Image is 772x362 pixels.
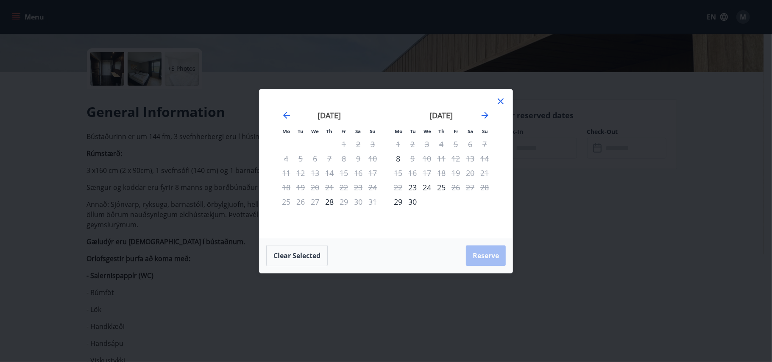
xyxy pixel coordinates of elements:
[266,245,328,266] button: Clear selected
[293,195,308,209] td: Not available. Tuesday, August 26, 2025
[311,128,319,134] small: We
[365,180,380,195] td: Not available. Sunday, August 24, 2025
[337,137,351,151] td: Not available. Friday, August 1, 2025
[279,151,293,166] td: Not available. Monday, August 4, 2025
[454,128,459,134] small: Fr
[391,180,405,195] td: Not available. Monday, September 22, 2025
[322,151,337,166] td: Not available. Thursday, August 7, 2025
[391,137,405,151] td: Not available. Monday, September 1, 2025
[322,166,337,180] td: Not available. Thursday, August 14, 2025
[337,151,351,166] td: Not available. Friday, August 8, 2025
[293,151,308,166] td: Not available. Tuesday, August 5, 2025
[434,151,449,166] td: Not available. Thursday, September 11, 2025
[279,180,293,195] td: Not available. Monday, August 18, 2025
[308,180,322,195] td: Not available. Wednesday, August 20, 2025
[365,137,380,151] td: Not available. Sunday, August 3, 2025
[449,180,463,195] td: Not available. Friday, September 26, 2025
[351,151,365,166] td: Not available. Saturday, August 9, 2025
[449,180,463,195] div: Only check out available
[405,151,420,166] div: Only check out available
[322,180,337,195] td: Not available. Thursday, August 21, 2025
[449,137,463,151] td: Not available. Friday, September 5, 2025
[420,166,434,180] td: Not available. Wednesday, September 17, 2025
[477,180,492,195] td: Not available. Sunday, September 28, 2025
[482,128,488,134] small: Su
[391,166,405,180] td: Not available. Monday, September 15, 2025
[420,137,434,151] td: Not available. Wednesday, September 3, 2025
[326,128,333,134] small: Th
[391,195,405,209] div: Only check in available
[410,128,416,134] small: Tu
[405,180,420,195] td: Choose Tuesday, September 23, 2025 as your check-in date. It’s available.
[391,151,405,166] td: Choose Monday, September 8, 2025 as your check-in date. It’s available.
[434,180,449,195] td: Choose Thursday, September 25, 2025 as your check-in date. It’s available.
[351,166,365,180] td: Not available. Saturday, August 16, 2025
[405,195,420,209] td: Choose Tuesday, September 30, 2025 as your check-in date. It’s available.
[279,166,293,180] td: Not available. Monday, August 11, 2025
[420,151,434,166] td: Not available. Wednesday, September 10, 2025
[463,151,477,166] td: Not available. Saturday, September 13, 2025
[281,110,292,120] div: Move backward to switch to the previous month.
[405,151,420,166] td: Not available. Tuesday, September 9, 2025
[337,166,351,180] td: Not available. Friday, August 15, 2025
[477,137,492,151] td: Not available. Sunday, September 7, 2025
[434,137,449,151] td: Not available. Thursday, September 4, 2025
[322,195,337,209] div: Only check in available
[365,151,380,166] td: Not available. Sunday, August 10, 2025
[463,137,477,151] td: Not available. Saturday, September 6, 2025
[279,195,293,209] td: Not available. Monday, August 25, 2025
[480,110,490,120] div: Move forward to switch to the next month.
[337,180,351,195] td: Not available. Friday, August 22, 2025
[351,137,365,151] td: Not available. Saturday, August 2, 2025
[405,195,420,209] div: 30
[337,195,351,209] div: Only check out available
[477,151,492,166] td: Not available. Sunday, September 14, 2025
[405,166,420,180] td: Not available. Tuesday, September 16, 2025
[308,151,322,166] td: Not available. Wednesday, August 6, 2025
[282,128,290,134] small: Mo
[430,110,453,120] strong: [DATE]
[293,180,308,195] td: Not available. Tuesday, August 19, 2025
[463,166,477,180] td: Not available. Saturday, September 20, 2025
[463,180,477,195] td: Not available. Saturday, September 27, 2025
[395,128,402,134] small: Mo
[365,166,380,180] td: Not available. Sunday, August 17, 2025
[365,195,380,209] td: Not available. Sunday, August 31, 2025
[405,180,420,195] div: Only check in available
[477,166,492,180] td: Not available. Sunday, September 21, 2025
[351,180,365,195] td: Not available. Saturday, August 23, 2025
[468,128,474,134] small: Sa
[391,151,405,166] div: Only check in available
[356,128,361,134] small: Sa
[391,195,405,209] td: Choose Monday, September 29, 2025 as your check-in date. It’s available.
[439,128,445,134] small: Th
[293,166,308,180] td: Not available. Tuesday, August 12, 2025
[424,128,431,134] small: We
[337,195,351,209] td: Not available. Friday, August 29, 2025
[270,100,502,228] div: Calendar
[420,180,434,195] div: 24
[449,151,463,166] td: Not available. Friday, September 12, 2025
[434,166,449,180] td: Not available. Thursday, September 18, 2025
[420,180,434,195] td: Choose Wednesday, September 24, 2025 as your check-in date. It’s available.
[322,195,337,209] td: Choose Thursday, August 28, 2025 as your check-in date. It’s available.
[318,110,341,120] strong: [DATE]
[308,195,322,209] td: Not available. Wednesday, August 27, 2025
[405,137,420,151] td: Not available. Tuesday, September 2, 2025
[308,166,322,180] td: Not available. Wednesday, August 13, 2025
[449,166,463,180] td: Not available. Friday, September 19, 2025
[434,180,449,195] div: 25
[370,128,376,134] small: Su
[298,128,304,134] small: Tu
[342,128,346,134] small: Fr
[351,195,365,209] td: Not available. Saturday, August 30, 2025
